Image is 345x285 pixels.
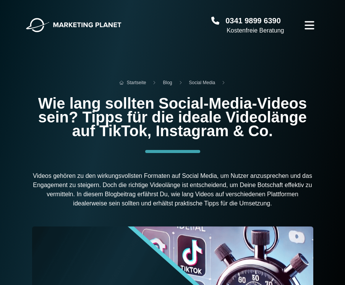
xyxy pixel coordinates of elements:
a: 0341 9899 6390 [225,15,281,26]
h1: Wie lang sollten Social-Media-Videos sein? Tipps für die ideale Videolänge auf TikTok, Instagram ... [32,90,313,150]
img: Marketing Planet - Webdesign, Website Entwicklung und SEO [26,18,121,33]
small: Kostenfreie Beratung [227,26,284,35]
a: Startseite [119,80,146,86]
img: Telefon Icon [211,15,219,26]
a: Social Media [189,80,215,86]
a: Blog [163,80,172,86]
p: Videos gehören zu den wirkungsvollsten Formaten auf Social Media, um Nutzer anzusprechen und das ... [32,153,313,226]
